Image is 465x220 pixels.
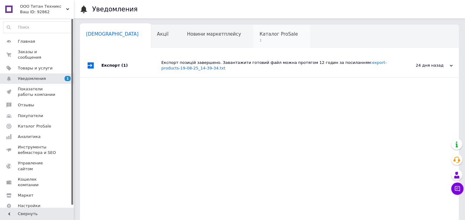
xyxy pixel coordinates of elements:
[18,49,57,60] span: Заказы и сообщения
[18,160,57,171] span: Управление сайтом
[101,54,161,77] div: Експорт
[18,134,41,139] span: Аналитика
[65,76,71,81] span: 1
[161,60,387,70] a: export-products-19-08-25_14-39-34.txt
[121,63,128,68] span: (1)
[157,31,169,37] span: Акції
[18,65,53,71] span: Товары и услуги
[259,31,298,37] span: Каталог ProSale
[18,102,34,108] span: Отзывы
[92,6,138,13] h1: Уведомления
[20,9,74,15] div: Ваш ID: 92862
[18,76,46,81] span: Уведомления
[3,22,72,33] input: Поиск
[86,31,139,37] span: [DEMOGRAPHIC_DATA]
[18,144,57,155] span: Инструменты вебмастера и SEO
[161,60,391,71] div: Експорт позицій завершено. Завантажити готовий файл можна протягом 12 годин за посиланням:
[18,113,43,119] span: Покупатели
[18,203,40,209] span: Настройки
[391,63,453,68] div: 24 дня назад
[18,177,57,188] span: Кошелек компании
[18,39,35,44] span: Главная
[187,31,241,37] span: Новини маркетплейсу
[451,183,463,195] button: Чат с покупателем
[18,124,51,129] span: Каталог ProSale
[259,38,298,43] span: 1
[20,4,66,9] span: ООО Титан Техникс
[18,193,33,198] span: Маркет
[18,86,57,97] span: Показатели работы компании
